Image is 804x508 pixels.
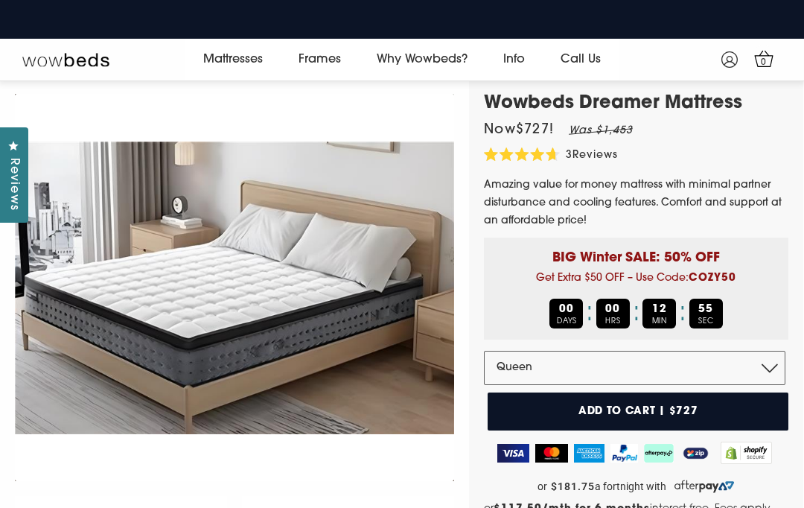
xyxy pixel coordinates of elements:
div: HRS [596,299,630,328]
span: 0 [756,55,771,70]
button: Add to cart | $727 [488,393,788,431]
img: ZipPay Logo [680,444,711,463]
span: or [537,480,547,493]
a: or $181.75 a fortnight with [484,475,788,498]
div: MIN [642,299,676,328]
div: DAYS [549,299,583,328]
span: Now $727 ! [484,124,554,137]
a: Why Wowbeds? [359,39,485,80]
strong: $181.75 [551,480,595,493]
a: Frames [281,39,359,80]
b: 12 [652,304,667,315]
img: Wow Beds Logo [22,52,109,67]
img: Visa Logo [497,444,529,463]
span: Amazing value for money mattress with minimal partner disturbance and cooling features. Comfort a... [484,180,782,226]
b: COZY50 [689,273,736,284]
b: 00 [605,304,620,315]
img: American Express Logo [574,444,604,463]
img: PayPal Logo [610,444,639,463]
a: Call Us [543,39,619,80]
b: 55 [698,304,713,315]
div: SEC [689,299,723,328]
p: BIG Winter SALE: 50% OFF [495,238,777,268]
a: 0 [750,45,776,72]
span: 3 [566,150,572,161]
a: Info [485,39,543,80]
h1: Wowbeds Dreamer Mattress [484,93,788,115]
a: Mattresses [185,39,281,80]
span: a fortnight with [595,480,666,493]
span: Get Extra $50 OFF – Use Code: [536,273,736,284]
b: 00 [559,304,574,315]
img: AfterPay Logo [644,444,674,463]
em: Was $1,453 [569,125,633,136]
img: Shopify secure badge [721,442,773,464]
div: 3Reviews [484,147,618,165]
span: Reviews [4,158,23,211]
img: MasterCard Logo [535,444,569,463]
span: Reviews [572,150,618,161]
